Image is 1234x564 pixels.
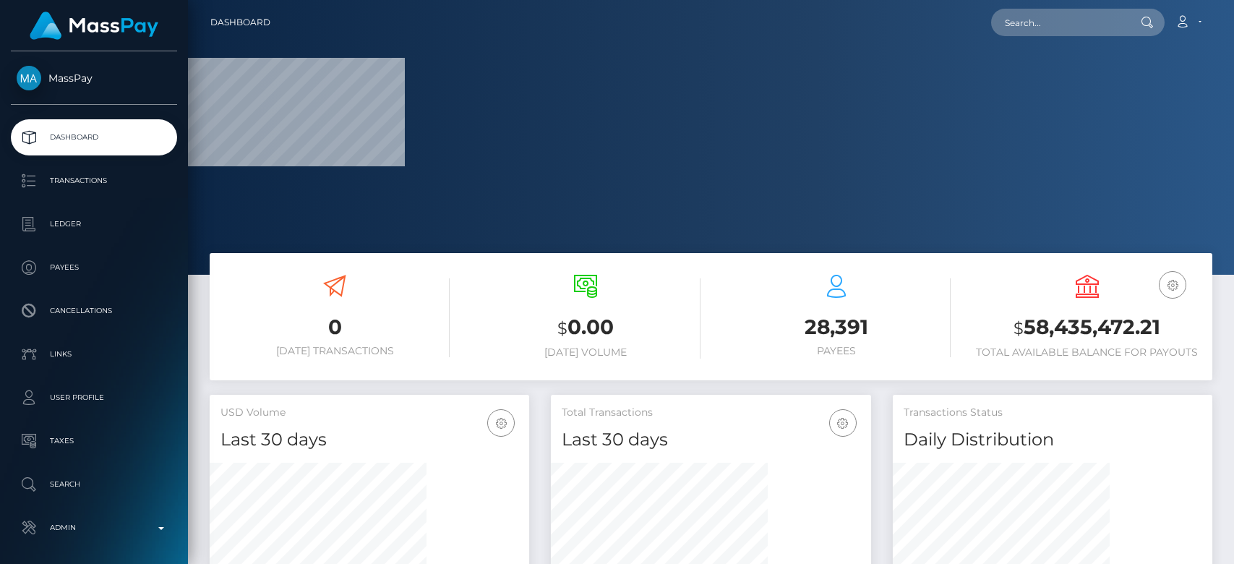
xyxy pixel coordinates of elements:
h4: Daily Distribution [904,427,1201,453]
p: Ledger [17,213,171,235]
h5: Total Transactions [562,406,860,420]
p: Transactions [17,170,171,192]
a: Cancellations [11,293,177,329]
p: Links [17,343,171,365]
a: Transactions [11,163,177,199]
p: Admin [17,517,171,539]
a: Links [11,336,177,372]
a: Dashboard [210,7,270,38]
h4: Last 30 days [220,427,518,453]
h5: USD Volume [220,406,518,420]
h6: [DATE] Volume [471,346,700,359]
img: MassPay Logo [30,12,158,40]
a: Ledger [11,206,177,242]
small: $ [557,318,567,338]
h5: Transactions Status [904,406,1201,420]
p: User Profile [17,387,171,409]
p: Search [17,474,171,495]
small: $ [1014,318,1024,338]
a: Dashboard [11,119,177,155]
p: Dashboard [17,127,171,148]
p: Taxes [17,430,171,452]
a: Admin [11,510,177,546]
h3: 0.00 [471,313,700,343]
h6: Payees [722,345,951,357]
span: MassPay [11,72,177,85]
a: User Profile [11,380,177,416]
h3: 58,435,472.21 [972,313,1201,343]
h6: [DATE] Transactions [220,345,450,357]
input: Search... [991,9,1127,36]
a: Search [11,466,177,503]
p: Cancellations [17,300,171,322]
h4: Last 30 days [562,427,860,453]
p: Payees [17,257,171,278]
h3: 0 [220,313,450,341]
a: Payees [11,249,177,286]
a: Taxes [11,423,177,459]
h6: Total Available Balance for Payouts [972,346,1201,359]
h3: 28,391 [722,313,951,341]
img: MassPay [17,66,41,90]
